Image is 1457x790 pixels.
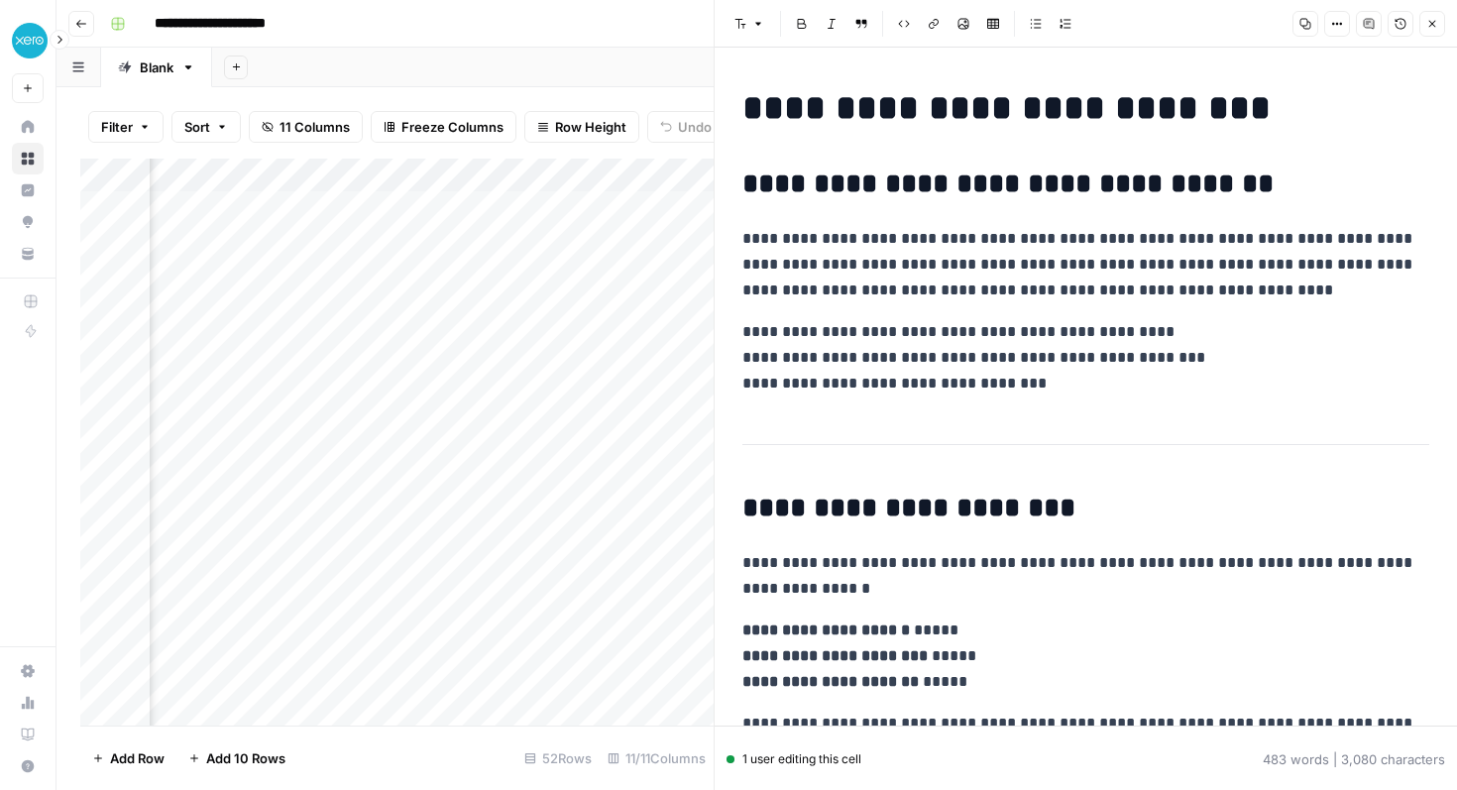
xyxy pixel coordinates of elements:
[516,742,600,774] div: 52 Rows
[80,742,176,774] button: Add Row
[12,23,48,58] img: XeroOps Logo
[140,57,173,77] div: Blank
[206,748,285,768] span: Add 10 Rows
[171,111,241,143] button: Sort
[12,750,44,782] button: Help + Support
[678,117,712,137] span: Undo
[401,117,504,137] span: Freeze Columns
[12,174,44,206] a: Insights
[12,206,44,238] a: Opportunities
[555,117,626,137] span: Row Height
[647,111,725,143] button: Undo
[101,48,212,87] a: Blank
[12,238,44,270] a: Your Data
[101,117,133,137] span: Filter
[184,117,210,137] span: Sort
[371,111,516,143] button: Freeze Columns
[524,111,639,143] button: Row Height
[12,719,44,750] a: Learning Hub
[1263,749,1445,769] div: 483 words | 3,080 characters
[12,111,44,143] a: Home
[280,117,350,137] span: 11 Columns
[12,16,44,65] button: Workspace: XeroOps
[249,111,363,143] button: 11 Columns
[88,111,164,143] button: Filter
[727,750,861,768] div: 1 user editing this cell
[12,143,44,174] a: Browse
[600,742,714,774] div: 11/11 Columns
[12,655,44,687] a: Settings
[12,687,44,719] a: Usage
[110,748,165,768] span: Add Row
[176,742,297,774] button: Add 10 Rows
